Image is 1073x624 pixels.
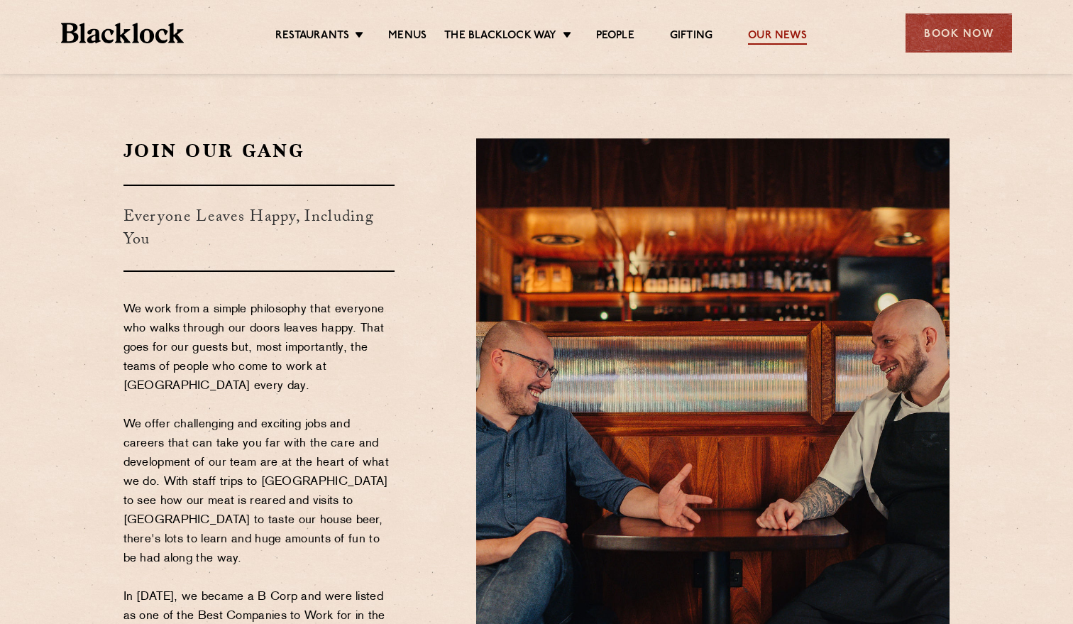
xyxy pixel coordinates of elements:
[123,138,395,163] h2: Join Our Gang
[670,29,712,45] a: Gifting
[275,29,349,45] a: Restaurants
[123,185,395,272] h3: Everyone Leaves Happy, Including You
[444,29,556,45] a: The Blacklock Way
[596,29,634,45] a: People
[61,23,184,43] img: BL_Textured_Logo-footer-cropped.svg
[388,29,427,45] a: Menus
[748,29,807,45] a: Our News
[906,13,1012,53] div: Book Now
